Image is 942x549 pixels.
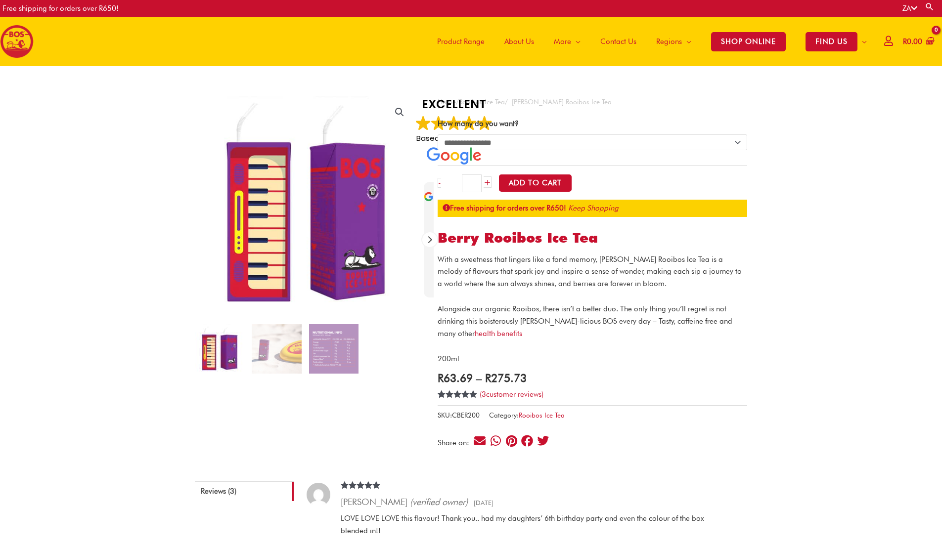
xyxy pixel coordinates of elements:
img: Google [416,116,431,130]
span: SHOP ONLINE [711,32,786,51]
span: FIND US [806,32,857,51]
input: Product quantity [462,174,481,192]
label: How many do you want? [438,119,519,128]
img: berry rooibos ice tea [195,96,416,317]
strong: Free shipping for orders over R650! [443,204,566,212]
p: With a sweetness that lingers like a fond memory, [PERSON_NAME] Rooibos Ice Tea is a melody of fl... [438,253,747,290]
a: Regions [646,17,701,66]
em: (verified owner) [410,497,468,507]
a: ZA [902,4,917,13]
strong: EXCELLENT [416,96,493,113]
span: Category: [489,409,565,422]
span: 3 [438,390,442,409]
img: berry rooibos ice tea [195,324,244,374]
h1: Berry Rooibos Ice Tea [438,230,747,247]
a: Rooibos Ice Tea [519,411,565,419]
img: Google [462,116,477,130]
img: Berry-2 [252,324,301,374]
img: Google [431,116,446,130]
p: 200ml [438,353,747,365]
span: R [485,371,491,384]
span: Rated out of 5 based on customer ratings [438,390,478,431]
img: Google [447,116,461,130]
span: Product Range [437,27,485,56]
a: Reviews (3) [195,481,294,501]
div: Share on whatsapp [489,434,502,448]
div: Share on: [438,439,473,447]
span: R [903,37,907,46]
img: Google [477,116,492,130]
div: Share on email [473,434,487,448]
span: 3 [482,390,486,399]
div: Share on pinterest [505,434,518,448]
a: View Shopping Cart, empty [901,31,935,53]
a: SHOP ONLINE [701,17,796,66]
a: (3customer reviews) [480,390,543,399]
button: Add to Cart [499,174,572,192]
a: + [484,176,492,188]
div: Share on twitter [537,434,550,448]
div: Share on facebook [521,434,534,448]
bdi: 275.73 [485,371,527,384]
strong: [PERSON_NAME] [341,497,407,507]
a: - [438,178,441,188]
a: About Us [494,17,544,66]
div: Next review [422,232,437,247]
span: CBER200 [452,411,480,419]
a: Contact Us [590,17,646,66]
span: Regions [656,27,682,56]
time: [DATE] [470,499,493,507]
nav: Breadcrumb [438,96,747,108]
p: Alongside our organic Rooibos, there isn’t a better duo. The only thing you’ll regret is not drin... [438,303,747,339]
a: Search button [925,2,935,11]
bdi: 63.69 [438,371,473,384]
span: About Us [504,27,534,56]
bdi: 0.00 [903,37,922,46]
span: More [554,27,571,56]
p: LOVE LOVE LOVE this flavour! Thank you.. had my daughters’ 6th birthday party and even the colour... [341,512,725,537]
span: Based on [416,133,492,143]
span: Contact Us [600,27,636,56]
a: Keep Shopping [568,204,619,212]
a: View full-screen image gallery [391,103,408,121]
span: R [438,371,444,384]
img: Google [427,147,481,165]
a: health benefits [475,329,522,338]
span: SKU: [438,409,480,422]
a: Product Range [427,17,494,66]
nav: Site Navigation [420,17,877,66]
span: Rated out of 5 [341,481,381,507]
img: Google [424,192,434,202]
img: Berry Rooibos Ice Tea - Image 3 [309,324,359,374]
a: More [544,17,590,66]
span: – [476,371,482,384]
